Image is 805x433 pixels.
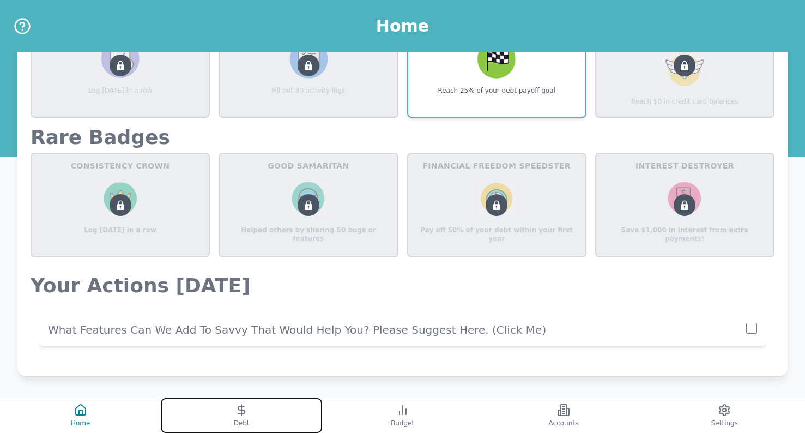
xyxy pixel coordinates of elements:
button: Accounts [483,398,644,433]
span: Home [71,419,90,428]
button: Settings [644,398,805,433]
img: 25% Milestone Badge [477,39,516,79]
p: What Features Can We Add To Savvy That Would Help You? Please Suggest Here. (click me) [48,322,746,338]
span: Budget [391,419,414,428]
p: Your Actions [DATE] [31,275,774,297]
p: Reach 25% of your debt payoff goal [438,86,555,95]
h1: Home [376,16,429,36]
button: Help [13,17,32,35]
button: Debt [161,398,322,433]
span: Debt [234,419,250,428]
div: Rare Badges [31,127,774,257]
span: Settings [711,419,738,428]
span: Accounts [549,419,579,428]
button: Budget [322,398,483,433]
